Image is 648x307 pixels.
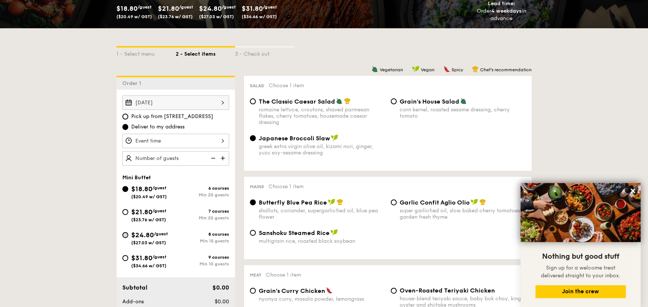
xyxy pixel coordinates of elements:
[152,254,166,259] span: /guest
[235,48,294,58] div: 3 - Check out
[152,185,166,190] span: /guest
[344,98,351,104] img: icon-chef-hat.a58ddaea.svg
[627,185,639,197] button: Close
[491,8,522,14] strong: 4 weekdays
[131,123,185,131] span: Deliver to my address
[131,263,166,268] span: ($34.66 w/ GST)
[131,217,166,222] span: ($23.76 w/ GST)
[179,4,193,10] span: /guest
[468,7,535,22] div: Order in advance
[176,209,229,214] div: 7 courses
[138,4,152,10] span: /guest
[380,67,403,72] span: Vegetarian
[122,151,229,166] input: Number of guests
[391,288,397,294] input: Oven-Roasted Teriyaki Chickenhouse-blend teriyaki sauce, baby bok choy, king oyster and shiitake ...
[131,185,152,193] span: $18.80
[250,83,264,88] span: Salad
[328,199,335,205] img: icon-vegan.f8ff3823.svg
[122,255,128,261] input: $31.80/guest($34.66 w/ GST)9 coursesMin 10 guests
[215,298,229,305] span: $0.00
[472,66,479,72] img: icon-chef-hat.a58ddaea.svg
[250,230,256,236] input: Sanshoku Steamed Ricemultigrain rice, roasted black soybean
[269,82,304,89] span: Choose 1 item
[263,4,277,10] span: /guest
[250,199,256,205] input: Butterfly Blue Pea Riceshallots, coriander, supergarlicfied oil, blue pea flower
[122,209,128,215] input: $21.80/guest($23.76 w/ GST)7 coursesMin 20 guests
[207,151,218,165] img: icon-reduce.1d2dbef1.svg
[331,134,338,141] img: icon-vegan.f8ff3823.svg
[154,231,168,236] span: /guest
[158,4,179,13] span: $21.80
[400,107,526,119] div: corn kernel, roasted sesame dressing, cherry tomato
[259,199,327,206] span: Butterfly Blue Pea Rice
[488,0,515,7] span: Lead time:
[242,14,277,19] span: ($34.66 w/ GST)
[116,14,152,19] span: ($20.49 w/ GST)
[122,134,229,148] input: Event time
[122,95,229,110] input: Event date
[326,287,333,294] img: icon-spicy.37a8142b.svg
[176,232,229,237] div: 8 courses
[122,186,128,192] input: $18.80/guest($20.49 w/ GST)6 coursesMin 20 guests
[122,284,148,291] span: Subtotal
[116,48,176,58] div: 1 - Select menu
[391,98,397,104] input: Grain's House Saladcorn kernel, roasted sesame dressing, cherry tomato
[176,186,229,191] div: 6 courses
[259,238,385,244] div: multigrain rice, roasted black soybean
[199,4,222,13] span: $24.80
[131,240,166,245] span: ($27.03 w/ GST)
[122,80,144,86] span: Order 1
[131,254,152,262] span: $31.80
[421,67,434,72] span: Vegan
[541,265,620,279] span: Sign up for a welcome treat delivered straight to your inbox.
[122,298,144,305] span: Add-ons
[131,194,167,199] span: ($20.49 w/ GST)
[250,98,256,104] input: The Classic Caesar Saladromaine lettuce, croutons, shaved parmesan flakes, cherry tomatoes, house...
[412,66,419,72] img: icon-vegan.f8ff3823.svg
[176,192,229,197] div: Min 20 guests
[158,14,193,19] span: ($23.76 w/ GST)
[176,238,229,244] div: Min 15 guests
[242,4,263,13] span: $31.80
[259,296,385,302] div: nyonya curry, masala powder, lemongrass
[250,135,256,141] input: Japanese Broccoli Slawgreek extra virgin olive oil, kizami nori, ginger, yuzu soy-sesame dressing
[542,252,619,261] span: Nothing but good stuff
[176,255,229,260] div: 9 courses
[259,135,330,142] span: Japanese Broccoli Slaw
[400,199,470,206] span: Garlic Confit Aglio Olio
[250,184,264,189] span: Mains
[131,113,213,120] span: Pick up from [STREET_ADDRESS]
[122,174,151,181] span: Mini Buffet
[259,229,330,236] span: Sanshoku Steamed Rice
[480,67,532,72] span: Chef's recommendation
[122,114,128,120] input: Pick up from [STREET_ADDRESS]
[250,288,256,294] input: Grain's Curry Chickennyonya curry, masala powder, lemongrass
[400,208,526,220] div: super garlicfied oil, slow baked cherry tomatoes, garden fresh thyme
[443,66,450,72] img: icon-spicy.37a8142b.svg
[400,98,459,105] span: Grain's House Salad
[452,67,463,72] span: Spicy
[176,215,229,221] div: Min 20 guests
[371,66,378,72] img: icon-vegetarian.fe4039eb.svg
[337,199,343,205] img: icon-chef-hat.a58ddaea.svg
[131,208,152,216] span: $21.80
[122,232,128,238] input: $24.80/guest($27.03 w/ GST)8 coursesMin 15 guests
[176,261,229,267] div: Min 10 guests
[400,287,495,294] span: Oven-Roasted Teriyaki Chicken
[266,272,301,278] span: Choose 1 item
[259,287,325,294] span: Grain's Curry Chicken
[116,4,138,13] span: $18.80
[520,183,641,242] img: DSC07876-Edit02-Large.jpeg
[259,107,385,125] div: romaine lettuce, croutons, shaved parmesan flakes, cherry tomatoes, housemade caesar dressing
[259,143,385,156] div: greek extra virgin olive oil, kizami nori, ginger, yuzu soy-sesame dressing
[460,98,467,104] img: icon-vegetarian.fe4039eb.svg
[470,199,478,205] img: icon-vegan.f8ff3823.svg
[176,48,235,58] div: 2 - Select items
[535,285,626,298] button: Join the crew
[222,4,236,10] span: /guest
[218,151,229,165] img: icon-add.58712e84.svg
[259,98,335,105] span: The Classic Caesar Salad
[152,208,166,213] span: /guest
[268,183,304,190] span: Choose 1 item
[199,14,234,19] span: ($27.03 w/ GST)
